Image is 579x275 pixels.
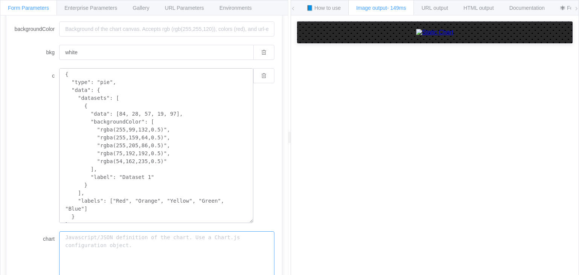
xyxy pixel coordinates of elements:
label: chart [14,231,59,246]
input: Background of the chart canvas. Accepts rgb (rgb(255,255,120)), colors (red), and url-encoded hex... [59,21,274,37]
span: Form Parameters [8,5,49,11]
span: Environments [219,5,252,11]
a: Static Chart [305,29,565,36]
span: HTML output [464,5,494,11]
label: bkg [14,45,59,60]
label: backgroundColor [14,21,59,37]
span: Gallery [133,5,149,11]
img: Static Chart [416,29,454,36]
span: URL output [421,5,448,11]
span: Enterprise Parameters [64,5,117,11]
span: URL Parameters [165,5,204,11]
span: Documentation [509,5,545,11]
label: c [14,68,59,83]
span: Image output [356,5,406,11]
span: 📘 How to use [306,5,341,11]
input: Background of the chart canvas. Accepts rgb (rgb(255,255,120)), colors (red), and url-encoded hex... [59,45,253,60]
span: - 149ms [387,5,406,11]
